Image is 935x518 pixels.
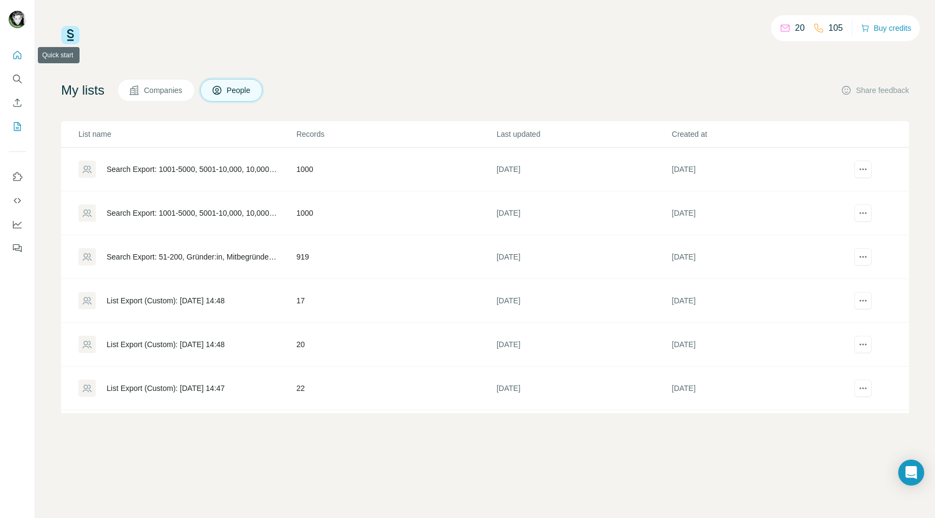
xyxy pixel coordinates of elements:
td: 22 [296,367,496,410]
button: actions [854,204,872,222]
button: actions [854,380,872,397]
td: [DATE] [496,191,671,235]
div: List Export (Custom): [DATE] 14:47 [107,383,225,394]
button: Enrich CSV [9,93,26,112]
td: [DATE] [671,235,847,279]
td: [DATE] [671,367,847,410]
button: Search [9,69,26,89]
button: Feedback [9,238,26,258]
td: 22 [296,410,496,454]
button: actions [854,336,872,353]
img: Surfe Logo [61,26,80,44]
p: 105 [828,22,843,35]
h4: My lists [61,82,104,99]
td: [DATE] [496,148,671,191]
p: Last updated [497,129,671,140]
td: [DATE] [496,235,671,279]
div: Search Export: 1001-5000, 5001-10,000, 10,000+, Human Resources, Leiter der Personalabteilung, DA... [107,164,278,175]
td: [DATE] [671,191,847,235]
p: 20 [795,22,805,35]
button: actions [854,161,872,178]
div: List Export (Custom): [DATE] 14:48 [107,339,225,350]
button: actions [854,248,872,265]
div: List Export (Custom): [DATE] 14:48 [107,295,225,306]
span: Companies [144,85,183,96]
button: Share feedback [841,85,909,96]
td: [DATE] [496,410,671,454]
td: [DATE] [496,279,671,323]
td: 1000 [296,191,496,235]
button: Buy credits [861,21,911,36]
div: Open Intercom Messenger [898,460,924,486]
button: Quick start [9,45,26,65]
td: 17 [296,279,496,323]
button: My lists [9,117,26,136]
img: Avatar [9,11,26,28]
td: 1000 [296,148,496,191]
div: Search Export: 51-200, Gründer:in, Mitbegründer, Gründungspartner, Geschäftsführender Inhaber, Ge... [107,251,278,262]
td: [DATE] [496,323,671,367]
td: 20 [296,323,496,367]
p: Records [297,129,496,140]
td: [DATE] [671,148,847,191]
td: [DATE] [671,410,847,454]
td: 919 [296,235,496,279]
div: Search Export: 1001-5000, 5001-10,000, 10,000+, Human Resources, Leiter der Personalabteilung, DA... [107,208,278,218]
p: Created at [672,129,846,140]
button: Use Surfe API [9,191,26,210]
td: [DATE] [496,367,671,410]
p: List name [78,129,295,140]
button: Use Surfe on LinkedIn [9,167,26,187]
span: People [227,85,252,96]
button: actions [854,292,872,309]
td: [DATE] [671,279,847,323]
td: [DATE] [671,323,847,367]
button: Dashboard [9,215,26,234]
